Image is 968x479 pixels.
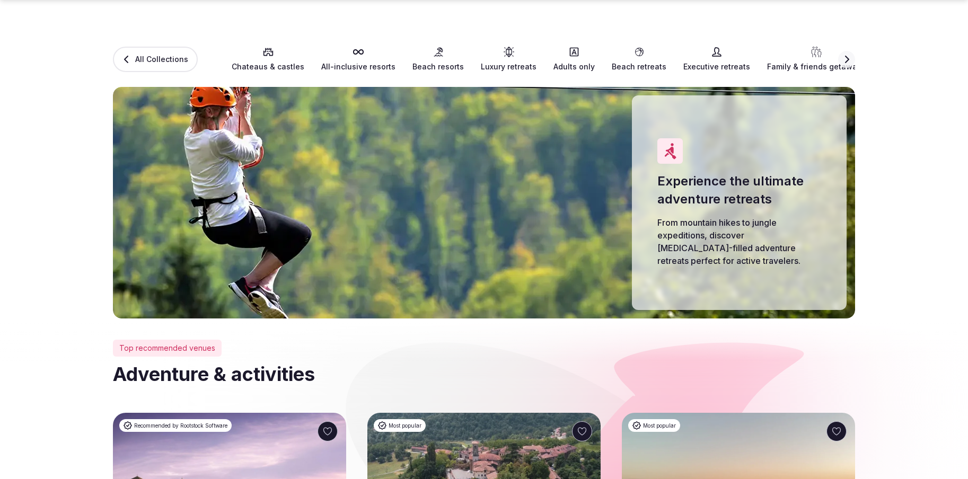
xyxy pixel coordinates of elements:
[481,47,536,72] a: Luxury retreats
[113,340,222,357] div: Top recommended venues
[412,47,464,72] a: Beach resorts
[321,61,395,72] span: All-inclusive resorts
[113,87,855,318] img: Adventure & activities
[135,54,188,65] span: All Collections
[481,61,536,72] span: Luxury retreats
[767,47,866,72] a: Family & friends getaways
[412,61,464,72] span: Beach resorts
[553,47,595,72] a: Adults only
[232,47,304,72] a: Chateaus & castles
[657,172,821,208] h1: Experience the ultimate adventure retreats
[643,422,676,429] span: Most popular
[683,61,750,72] span: Executive retreats
[113,361,855,387] h2: Adventure & activities
[113,47,198,72] a: All Collections
[134,422,227,429] span: Recommended by Rootstock Software
[232,61,304,72] span: Chateaus & castles
[553,61,595,72] span: Adults only
[657,216,821,267] p: From mountain hikes to jungle expeditions, discover [MEDICAL_DATA]-filled adventure retreats perf...
[767,61,866,72] span: Family & friends getaways
[612,61,666,72] span: Beach retreats
[683,47,750,72] a: Executive retreats
[321,47,395,72] a: All-inclusive resorts
[612,47,666,72] a: Beach retreats
[389,422,421,429] span: Most popular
